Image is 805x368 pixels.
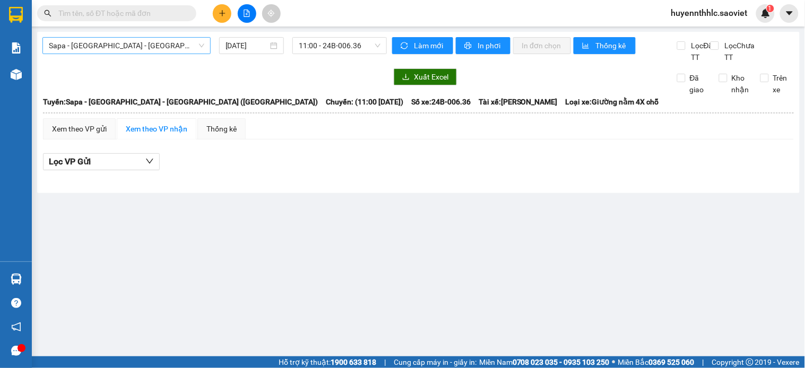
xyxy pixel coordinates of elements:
[145,157,154,165] span: down
[43,98,318,106] b: Tuyến: Sapa - [GEOGRAPHIC_DATA] - [GEOGRAPHIC_DATA] ([GEOGRAPHIC_DATA])
[213,4,231,23] button: plus
[746,358,754,366] span: copyright
[392,37,453,54] button: syncLàm mới
[618,356,695,368] span: Miền Bắc
[11,322,21,332] span: notification
[11,298,21,308] span: question-circle
[456,37,510,54] button: printerIn phơi
[479,96,558,108] span: Tài xế: [PERSON_NAME]
[768,5,772,12] span: 1
[411,96,471,108] span: Số xe: 24B-006.36
[649,358,695,366] strong: 0369 525 060
[331,358,376,366] strong: 1900 633 818
[206,123,237,135] div: Thống kê
[464,42,473,50] span: printer
[238,4,256,23] button: file-add
[478,40,502,51] span: In phơi
[384,356,386,368] span: |
[9,7,23,23] img: logo-vxr
[52,123,107,135] div: Xem theo VP gửi
[728,72,754,95] span: Kho nhận
[11,42,22,54] img: solution-icon
[663,6,756,20] span: huyennthhlc.saoviet
[582,42,591,50] span: bar-chart
[219,10,226,17] span: plus
[326,96,403,108] span: Chuyến: (11:00 [DATE])
[612,360,616,364] span: ⚪️
[401,42,410,50] span: sync
[299,38,380,54] span: 11:00 - 24B-006.36
[279,356,376,368] span: Hỗ trợ kỹ thuật:
[767,5,774,12] sup: 1
[11,346,21,356] span: message
[566,96,659,108] span: Loại xe: Giường nằm 4X chỗ
[785,8,794,18] span: caret-down
[513,358,610,366] strong: 0708 023 035 - 0935 103 250
[703,356,704,368] span: |
[595,40,627,51] span: Thống kê
[780,4,799,23] button: caret-down
[769,72,794,95] span: Trên xe
[394,68,457,85] button: downloadXuất Excel
[49,155,91,168] span: Lọc VP Gửi
[687,40,715,63] span: Lọc Đã TT
[761,8,771,18] img: icon-new-feature
[226,40,269,51] input: 15/10/2025
[11,69,22,80] img: warehouse-icon
[414,40,445,51] span: Làm mới
[574,37,636,54] button: bar-chartThống kê
[243,10,250,17] span: file-add
[126,123,187,135] div: Xem theo VP nhận
[44,10,51,17] span: search
[267,10,275,17] span: aim
[721,40,761,63] span: Lọc Chưa TT
[58,7,184,19] input: Tìm tên, số ĐT hoặc mã đơn
[394,356,477,368] span: Cung cấp máy in - giấy in:
[686,72,711,95] span: Đã giao
[479,356,610,368] span: Miền Nam
[43,153,160,170] button: Lọc VP Gửi
[262,4,281,23] button: aim
[11,274,22,285] img: warehouse-icon
[513,37,571,54] button: In đơn chọn
[49,38,204,54] span: Sapa - Lào Cai - Hà Nội (Giường)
